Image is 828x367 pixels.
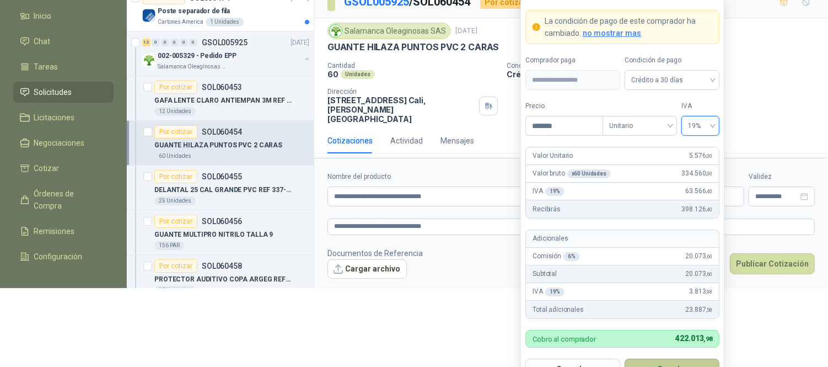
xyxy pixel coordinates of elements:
[533,23,540,31] span: exclamation-circle
[686,186,713,196] span: 63.566
[127,76,314,121] a: Por cotizarSOL060453GAFA LENTE CLARO ANTIEMPAN 3M REF 1132912 Unidades
[13,56,114,77] a: Tareas
[34,111,75,124] span: Licitaciones
[533,233,568,244] p: Adicionales
[330,25,342,37] img: Company Logo
[34,251,83,263] span: Configuración
[34,137,85,149] span: Negociaciones
[525,101,603,111] label: Precio
[704,336,713,343] span: ,98
[158,6,230,17] p: Poste separador de fila
[455,26,477,36] p: [DATE]
[545,288,565,296] div: 19 %
[327,88,475,95] p: Dirección
[327,23,451,39] div: Salamanca Oleaginosas SAS
[13,107,114,128] a: Licitaciones
[533,286,564,297] p: IVA
[525,55,620,66] label: Comprador paga
[154,140,282,151] p: GUANTE HILAZA PUNTOS PVC 2 CARAS
[533,204,561,215] p: Recibirás
[13,183,114,216] a: Órdenes de Compra
[154,259,197,273] div: Por cotizar
[152,39,160,46] div: 0
[34,188,103,212] span: Órdenes de Compra
[154,152,196,161] div: 60 Unidades
[533,269,557,279] p: Subtotal
[688,118,713,134] span: 19%
[127,121,314,166] a: Por cotizarSOL060454GUANTE HILAZA PUNTOS PVC 2 CARAS60 Unidades
[202,217,242,225] p: SOL060456
[154,170,197,183] div: Por cotizar
[706,171,713,177] span: ,00
[507,62,824,70] p: Condición de pago
[13,246,114,267] a: Configuración
[206,18,244,26] div: 1 Unidades
[154,215,197,228] div: Por cotizar
[170,39,179,46] div: 0
[13,82,114,103] a: Solicitudes
[142,9,155,22] img: Company Logo
[682,168,713,179] span: 334.560
[13,31,114,52] a: Chat
[390,135,423,147] div: Actividad
[13,6,114,26] a: Inicio
[706,153,713,159] span: ,00
[533,168,611,179] p: Valor bruto
[34,86,72,98] span: Solicitudes
[686,269,713,279] span: 20.073
[142,39,150,46] div: 12
[154,241,184,250] div: 156 PAR
[158,18,203,26] p: Cartones America
[583,29,641,38] span: no mostrar mas
[533,305,584,315] p: Total adicionales
[34,10,52,22] span: Inicio
[127,210,314,255] a: Por cotizarSOL060456GUANTE MULTIPRO NITRILO TALLA 9156 PAR
[13,221,114,242] a: Remisiones
[440,135,474,147] div: Mensajes
[142,54,155,67] img: Company Logo
[202,39,248,46] p: GSOL005925
[686,305,713,315] span: 23.887
[154,230,273,240] p: GUANTE MULTIPRO NITRILO TALLA 9
[327,259,407,279] button: Cargar archivo
[154,95,292,106] p: GAFA LENTE CLARO ANTIEMPAN 3M REF 11329
[154,274,292,285] p: PROTECTOR AUDITIVO COPA ARGEG REF 9098
[202,173,242,180] p: SOL060455
[327,70,338,79] p: 60
[202,262,242,270] p: SOL060458
[682,204,713,215] span: 398.126
[180,39,188,46] div: 0
[154,125,197,139] div: Por cotizar
[154,196,196,205] div: 25 Unidades
[676,334,713,343] span: 422.013
[13,132,114,153] a: Negociaciones
[189,39,197,46] div: 0
[327,172,590,182] label: Nombre del producto
[341,70,375,79] div: Unidades
[154,107,196,116] div: 12 Unidades
[158,51,236,61] p: 002-005329 - Pedido EPP
[545,15,712,39] p: La condición de pago de este comprador ha cambiado.
[625,55,719,66] label: Condición de pago
[142,36,311,71] a: 12 0 0 0 0 0 GSOL005925[DATE] Company Logo002-005329 - Pedido EPPSalamanca Oleaginosas SAS
[154,286,196,295] div: 10 Unidades
[545,187,565,196] div: 19 %
[730,253,815,274] button: Publicar Cotización
[327,41,499,53] p: GUANTE HILAZA PUNTOS PVC 2 CARAS
[533,151,573,161] p: Valor Unitario
[34,225,75,237] span: Remisiones
[507,70,824,79] p: Crédito a 30 días
[567,169,611,178] div: x 60 Unidades
[154,81,197,94] div: Por cotizar
[327,95,475,124] p: [STREET_ADDRESS] Cali , [PERSON_NAME][GEOGRAPHIC_DATA]
[127,255,314,300] a: Por cotizarSOL060458PROTECTOR AUDITIVO COPA ARGEG REF 909810 Unidades
[154,185,292,195] p: DELANTAL 25 CAL GRANDE PVC REF 337-30
[563,252,580,261] div: 6 %
[327,62,498,70] p: Cantidad
[127,166,314,210] a: Por cotizarSOL060455DELANTAL 25 CAL GRANDE PVC REF 337-3025 Unidades
[689,286,712,297] span: 3.813
[34,61,58,73] span: Tareas
[609,118,670,134] span: Unitario
[202,128,242,136] p: SOL060454
[706,271,713,277] span: ,60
